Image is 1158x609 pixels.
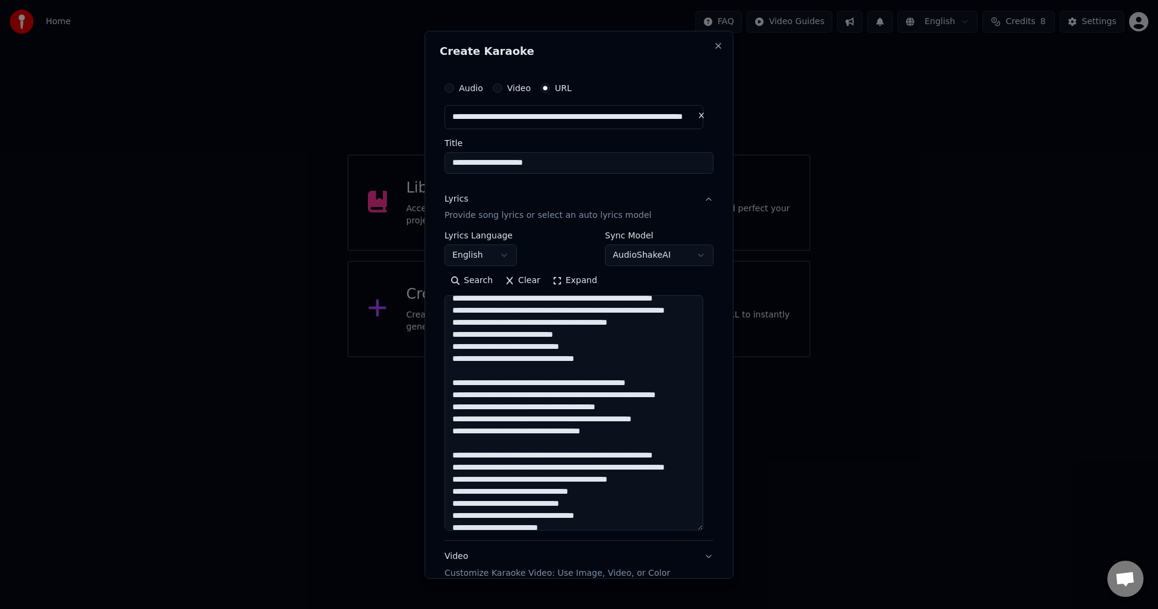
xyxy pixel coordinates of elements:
[507,83,531,92] label: Video
[445,541,713,589] button: VideoCustomize Karaoke Video: Use Image, Video, or Color
[555,83,572,92] label: URL
[459,83,483,92] label: Audio
[440,45,718,56] h2: Create Karaoke
[605,231,713,240] label: Sync Model
[499,271,546,290] button: Clear
[445,271,499,290] button: Search
[445,567,670,579] p: Customize Karaoke Video: Use Image, Video, or Color
[445,231,713,540] div: LyricsProvide song lyrics or select an auto lyrics model
[445,209,651,222] p: Provide song lyrics or select an auto lyrics model
[546,271,603,290] button: Expand
[445,550,670,579] div: Video
[445,231,517,240] label: Lyrics Language
[445,138,713,147] label: Title
[445,193,468,205] div: Lyrics
[445,183,713,231] button: LyricsProvide song lyrics or select an auto lyrics model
